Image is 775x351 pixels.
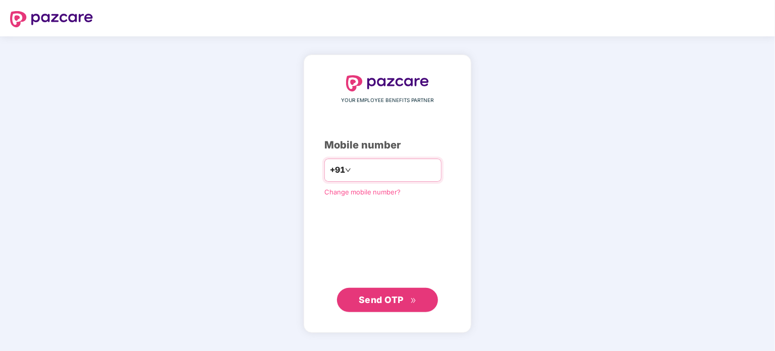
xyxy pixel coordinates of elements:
[324,188,401,196] a: Change mobile number?
[337,288,438,312] button: Send OTPdouble-right
[410,297,417,304] span: double-right
[346,75,429,91] img: logo
[330,164,345,176] span: +91
[359,294,404,305] span: Send OTP
[345,167,351,173] span: down
[324,137,451,153] div: Mobile number
[10,11,93,27] img: logo
[342,96,434,105] span: YOUR EMPLOYEE BENEFITS PARTNER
